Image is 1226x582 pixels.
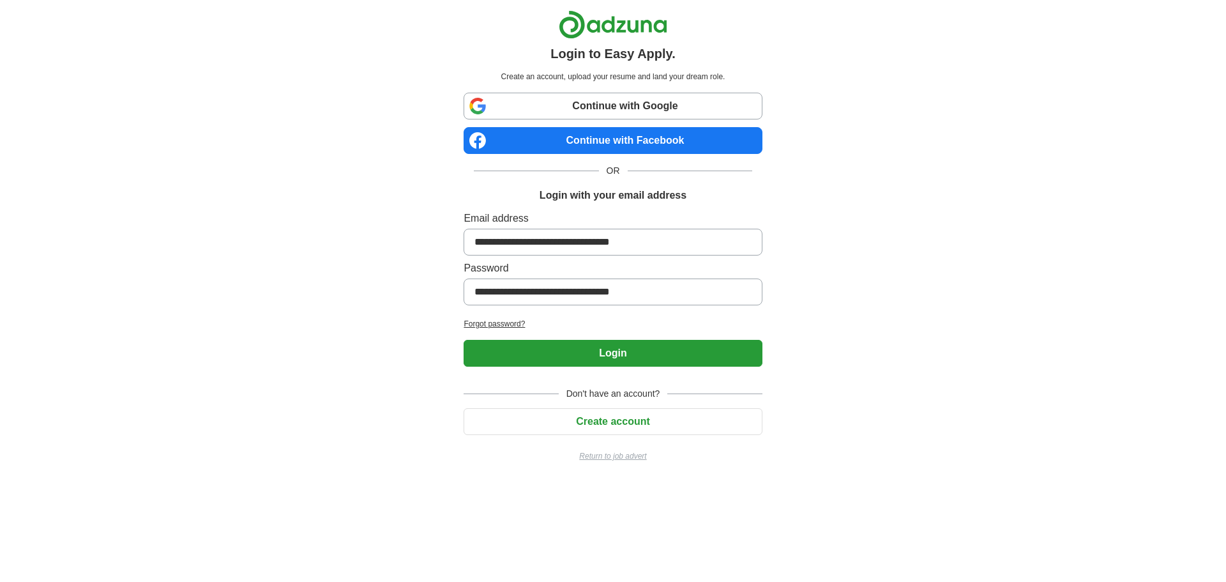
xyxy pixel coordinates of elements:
[464,318,762,330] a: Forgot password?
[559,387,668,401] span: Don't have an account?
[540,188,686,203] h1: Login with your email address
[464,261,762,276] label: Password
[464,211,762,226] label: Email address
[464,450,762,462] a: Return to job advert
[599,164,628,178] span: OR
[559,10,667,39] img: Adzuna logo
[464,408,762,435] button: Create account
[466,71,759,82] p: Create an account, upload your resume and land your dream role.
[464,127,762,154] a: Continue with Facebook
[464,416,762,427] a: Create account
[464,340,762,367] button: Login
[550,44,676,63] h1: Login to Easy Apply.
[464,93,762,119] a: Continue with Google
